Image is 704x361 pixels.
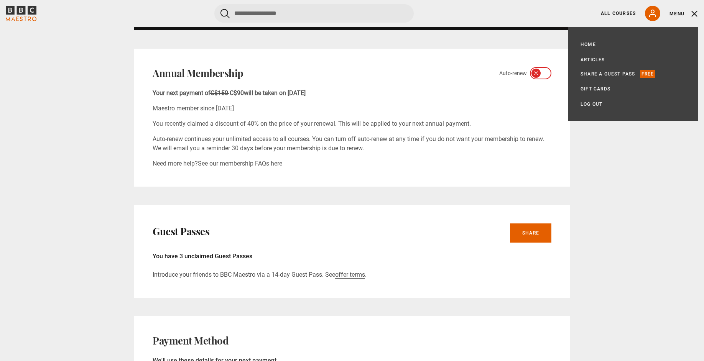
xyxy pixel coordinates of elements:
[153,89,306,97] b: Your next payment of will be taken on [DATE]
[230,89,244,97] span: C$90
[153,119,551,128] p: You recently claimed a discount of 40% on the price of your renewal. This will be applied to your...
[153,225,209,238] h2: Guest Passes
[581,100,602,108] a: Log out
[335,271,365,279] a: offer terms
[669,10,698,18] button: Toggle navigation
[640,70,656,78] p: Free
[581,85,610,93] a: Gift Cards
[581,56,605,64] a: Articles
[153,252,551,261] p: You have 3 unclaimed Guest Passes
[198,160,282,167] a: See our membership FAQs here
[581,70,635,78] a: Share a guest pass
[499,69,527,77] span: Auto-renew
[220,9,230,18] button: Submit the search query
[510,223,551,243] a: Share
[153,335,229,347] h2: Payment Method
[6,6,36,21] svg: BBC Maestro
[153,135,551,153] p: Auto-renew continues your unlimited access to all courses. You can turn off auto-renew at any tim...
[214,4,414,23] input: Search
[581,41,596,48] a: Home
[153,270,551,279] p: Introduce your friends to BBC Maestro via a 14-day Guest Pass. See .
[153,159,551,168] p: Need more help?
[153,67,243,79] h2: Annual Membership
[211,89,228,97] span: C$150
[153,104,551,113] p: Maestro member since [DATE]
[601,10,636,17] a: All Courses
